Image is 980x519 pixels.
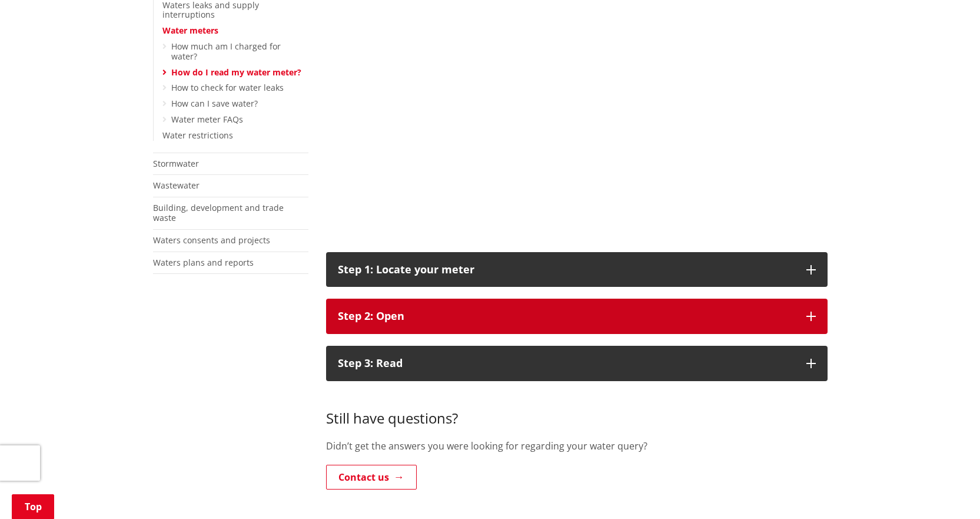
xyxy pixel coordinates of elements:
[171,67,301,78] a: How do I read my water meter?
[153,180,200,191] a: Wastewater
[162,25,218,36] a: Water meters
[153,158,199,169] a: Stormwater
[326,393,828,427] h3: Still have questions?
[338,358,795,369] div: Step 3: Read
[326,439,828,453] p: Didn’t get the answers you were looking for regarding your water query?
[171,41,281,62] a: How much am I charged for water?
[326,299,828,334] button: Step 2: Open
[326,465,417,490] a: Contact us
[171,82,284,93] a: How to check for water leaks
[171,98,258,109] a: How can I save water?
[171,114,243,125] a: Water meter FAQs
[326,252,828,287] button: Step 1: Locate your meter
[326,346,828,381] button: Step 3: Read
[338,310,795,322] div: Step 2: Open
[153,257,254,268] a: Waters plans and reports
[162,130,233,141] a: Water restrictions
[153,202,284,223] a: Building, development and trade waste
[926,470,968,512] iframe: Messenger Launcher
[12,494,54,519] a: Top
[153,234,270,246] a: Waters consents and projects
[338,264,795,276] div: Step 1: Locate your meter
